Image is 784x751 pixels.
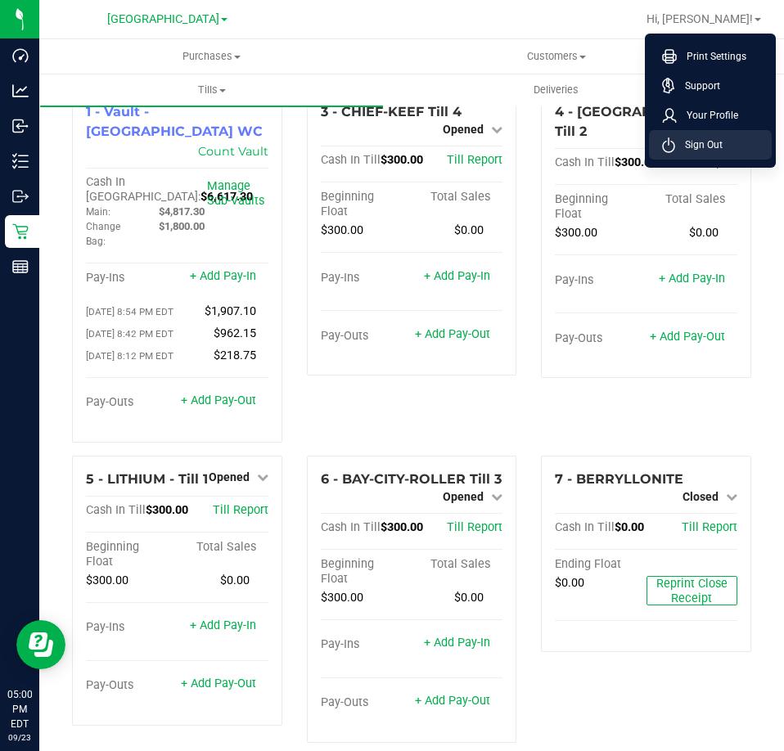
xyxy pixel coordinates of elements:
span: Cash In Till [86,503,146,517]
div: Total Sales [412,557,502,572]
span: Tills [40,83,383,97]
span: $300.00 [321,591,363,605]
span: $0.00 [454,223,484,237]
span: $0.00 [615,520,644,534]
div: Pay-Ins [86,620,177,635]
span: Cash In Till [555,520,615,534]
span: Change Bag: [86,221,120,247]
div: Pay-Ins [321,271,412,286]
a: Till Report [682,520,737,534]
span: $0.00 [689,226,719,240]
div: Pay-Outs [86,395,177,410]
span: Closed [683,490,719,503]
div: Pay-Ins [321,637,412,652]
p: 05:00 PM EDT [7,687,32,731]
span: $0.00 [220,573,250,587]
span: 6 - BAY-CITY-ROLLER Till 3 [321,471,502,487]
div: Total Sales [647,192,737,207]
a: + Add Pay-In [424,636,490,650]
div: Beginning Float [86,540,177,569]
span: 7 - BERRYLLONITE [555,471,683,487]
span: Print Settings [677,48,746,65]
span: $962.15 [214,326,256,340]
span: [GEOGRAPHIC_DATA] [107,12,219,26]
span: 5 - LITHIUM - Till 1 [86,471,208,487]
span: Hi, [PERSON_NAME]! [647,12,753,25]
span: Sign Out [675,137,723,153]
span: $218.75 [214,349,256,362]
div: Pay-Ins [86,271,177,286]
inline-svg: Inventory [12,153,29,169]
span: $1,800.00 [159,220,205,232]
span: $300.00 [146,503,188,517]
span: Cash In Till [555,155,615,169]
div: Pay-Outs [86,678,177,693]
span: $300.00 [381,153,423,167]
span: Customers [385,49,728,64]
a: Tills [39,73,384,107]
a: + Add Pay-Out [181,393,256,407]
span: $300.00 [381,520,423,534]
div: Total Sales [177,540,268,555]
a: + Add Pay-Out [415,327,490,341]
a: + Add Pay-In [190,618,256,632]
span: Main: [86,206,110,218]
div: Pay-Outs [555,331,646,346]
a: + Add Pay-Out [650,330,725,344]
inline-svg: Analytics [12,83,29,99]
span: 3 - CHIEF-KEEF Till 4 [321,104,462,119]
a: Till Report [213,503,268,517]
inline-svg: Dashboard [12,47,29,64]
span: $300.00 [321,223,363,237]
div: Beginning Float [321,557,412,587]
div: Pay-Outs [321,329,412,344]
div: Ending Float [555,557,646,572]
a: Deliveries [384,73,728,107]
span: $6,617.30 [201,190,253,204]
div: Total Sales [412,190,502,205]
p: 09/23 [7,731,32,744]
a: Purchases [39,39,384,74]
div: Pay-Ins [555,273,646,288]
li: Sign Out [649,130,772,160]
span: $300.00 [555,226,597,240]
span: Opened [443,490,484,503]
button: Reprint Close Receipt [647,576,737,605]
span: $4,817.30 [159,205,205,218]
a: + Add Pay-In [659,272,725,286]
span: Opened [209,470,250,483]
span: $0.00 [555,576,584,590]
iframe: Resource center [16,620,65,669]
span: $300.00 [615,155,657,169]
a: Customers [384,39,728,74]
span: [DATE] 8:54 PM EDT [86,306,173,317]
a: Manage Sub-Vaults [207,179,264,208]
a: + Add Pay-In [190,269,256,283]
span: Your Profile [677,107,738,124]
div: Beginning Float [555,192,646,222]
a: Till Report [447,520,502,534]
span: Purchases [39,49,384,64]
inline-svg: Reports [12,259,29,275]
inline-svg: Outbound [12,188,29,205]
span: Cash In [GEOGRAPHIC_DATA]: [86,175,201,204]
div: Beginning Float [321,190,412,219]
span: [DATE] 8:12 PM EDT [86,350,173,362]
inline-svg: Inbound [12,118,29,134]
a: Count Vault [198,144,268,159]
span: Deliveries [511,83,601,97]
span: $1,907.10 [205,304,256,318]
a: Till Report [447,153,502,167]
inline-svg: Retail [12,223,29,240]
a: Support [662,78,765,94]
span: [DATE] 8:42 PM EDT [86,328,173,340]
a: + Add Pay-Out [181,677,256,690]
div: Pay-Outs [321,695,412,710]
a: + Add Pay-In [424,269,490,283]
span: Opened [443,123,484,136]
span: Support [675,78,720,94]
